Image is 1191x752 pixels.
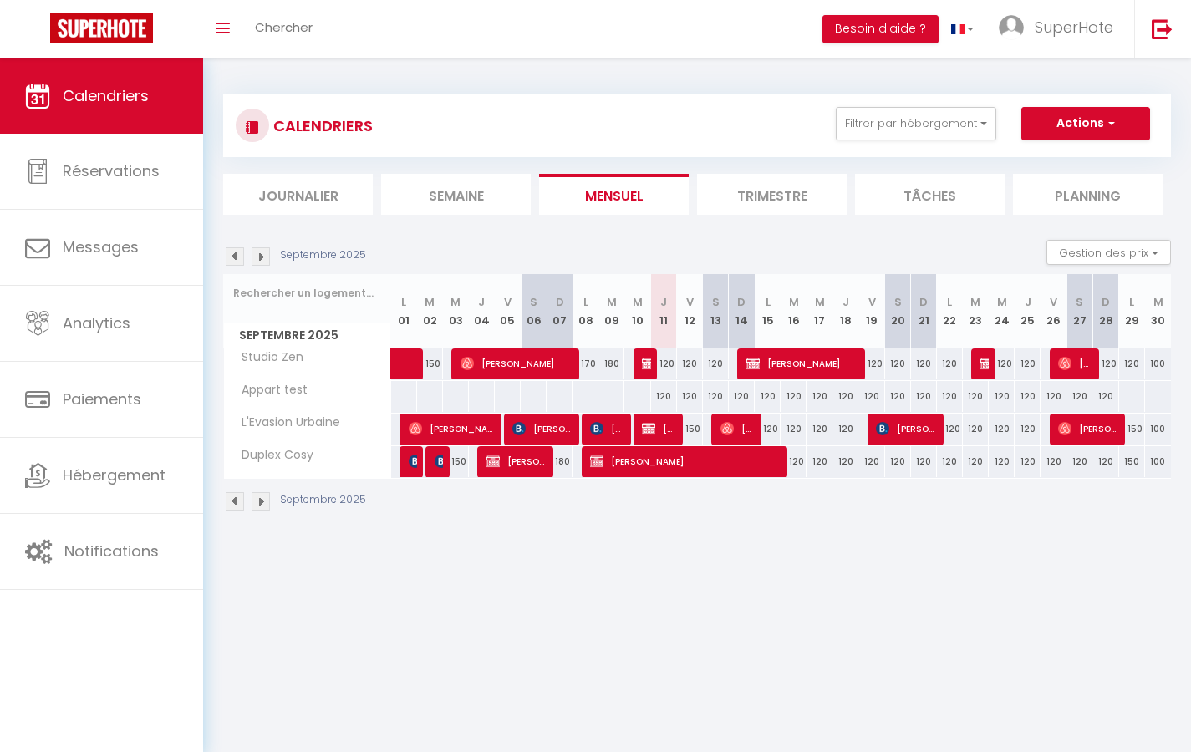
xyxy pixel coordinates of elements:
div: 120 [651,348,677,379]
div: 120 [1066,381,1092,412]
span: [PERSON_NAME] [746,348,858,379]
div: 120 [911,446,937,477]
abbr: M [970,294,980,310]
div: 120 [807,414,832,445]
div: 120 [781,381,807,412]
div: 120 [832,414,858,445]
th: 10 [624,274,650,348]
th: 04 [469,274,495,348]
span: [PERSON_NAME] [512,413,573,445]
p: Septembre 2025 [280,247,366,263]
div: 170 [573,348,598,379]
span: Notifications [64,541,159,561]
abbr: J [842,294,849,310]
div: 120 [807,381,832,412]
span: Messages [63,236,139,257]
th: 23 [963,274,989,348]
div: 120 [885,381,911,412]
th: 17 [807,274,832,348]
span: Chercher [255,18,313,36]
div: 120 [1066,446,1092,477]
div: 120 [651,381,677,412]
abbr: J [478,294,485,310]
div: 120 [677,348,703,379]
div: 120 [989,381,1015,412]
span: Appart test [226,381,312,399]
div: 120 [807,446,832,477]
h3: CALENDRIERS [269,107,373,145]
th: 11 [651,274,677,348]
th: 05 [495,274,521,348]
abbr: M [997,294,1007,310]
abbr: V [504,294,512,310]
span: Duplex Cosy [226,446,318,465]
span: [PERSON_NAME] [590,445,780,477]
span: [PERSON_NAME] [1058,348,1092,379]
div: 120 [989,414,1015,445]
th: 25 [1015,274,1041,348]
div: 180 [598,348,624,379]
span: Analytics [63,312,130,333]
th: 14 [729,274,755,348]
div: 120 [858,381,884,412]
abbr: M [425,294,435,310]
div: 120 [1092,381,1118,412]
div: 120 [677,381,703,412]
div: 120 [832,446,858,477]
span: Paiements [63,389,141,409]
span: [PERSON_NAME] [876,413,936,445]
abbr: D [919,294,928,310]
abbr: M [450,294,461,310]
button: Ouvrir le widget de chat LiveChat [13,7,64,57]
span: [PERSON_NAME] [1058,413,1118,445]
div: 120 [937,348,963,379]
img: logout [1152,18,1173,39]
div: 120 [781,414,807,445]
li: Tâches [855,174,1005,215]
span: [PERSON_NAME] [409,413,495,445]
abbr: S [894,294,902,310]
div: 120 [1015,446,1041,477]
span: SuperHote [1035,17,1113,38]
th: 02 [417,274,443,348]
span: [PERSON_NAME] [486,445,547,477]
th: 07 [547,274,573,348]
div: 120 [937,381,963,412]
div: 120 [937,446,963,477]
th: 01 [391,274,417,348]
div: 120 [858,446,884,477]
div: 120 [1015,381,1041,412]
abbr: L [947,294,952,310]
th: 20 [885,274,911,348]
div: 120 [1092,348,1118,379]
abbr: J [660,294,667,310]
th: 30 [1145,274,1171,348]
th: 28 [1092,274,1118,348]
div: 100 [1145,348,1171,379]
div: 120 [911,348,937,379]
div: 120 [729,381,755,412]
div: 120 [755,381,781,412]
li: Mensuel [539,174,689,215]
span: Hébergement [63,465,165,485]
abbr: S [530,294,537,310]
button: Besoin d'aide ? [822,15,939,43]
span: Réservations [63,160,160,181]
div: 150 [1119,446,1145,477]
th: 16 [781,274,807,348]
th: 15 [755,274,781,348]
th: 21 [911,274,937,348]
p: Septembre 2025 [280,492,366,508]
button: Filtrer par hébergement [836,107,996,140]
div: 150 [443,446,469,477]
div: 120 [781,446,807,477]
div: 150 [1119,414,1145,445]
div: 120 [1041,446,1066,477]
img: ... [999,15,1024,40]
abbr: D [1102,294,1110,310]
div: 120 [911,381,937,412]
button: Actions [1021,107,1150,140]
th: 26 [1041,274,1066,348]
span: [PERSON_NAME] [642,413,676,445]
span: Septembre 2025 [224,323,390,348]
